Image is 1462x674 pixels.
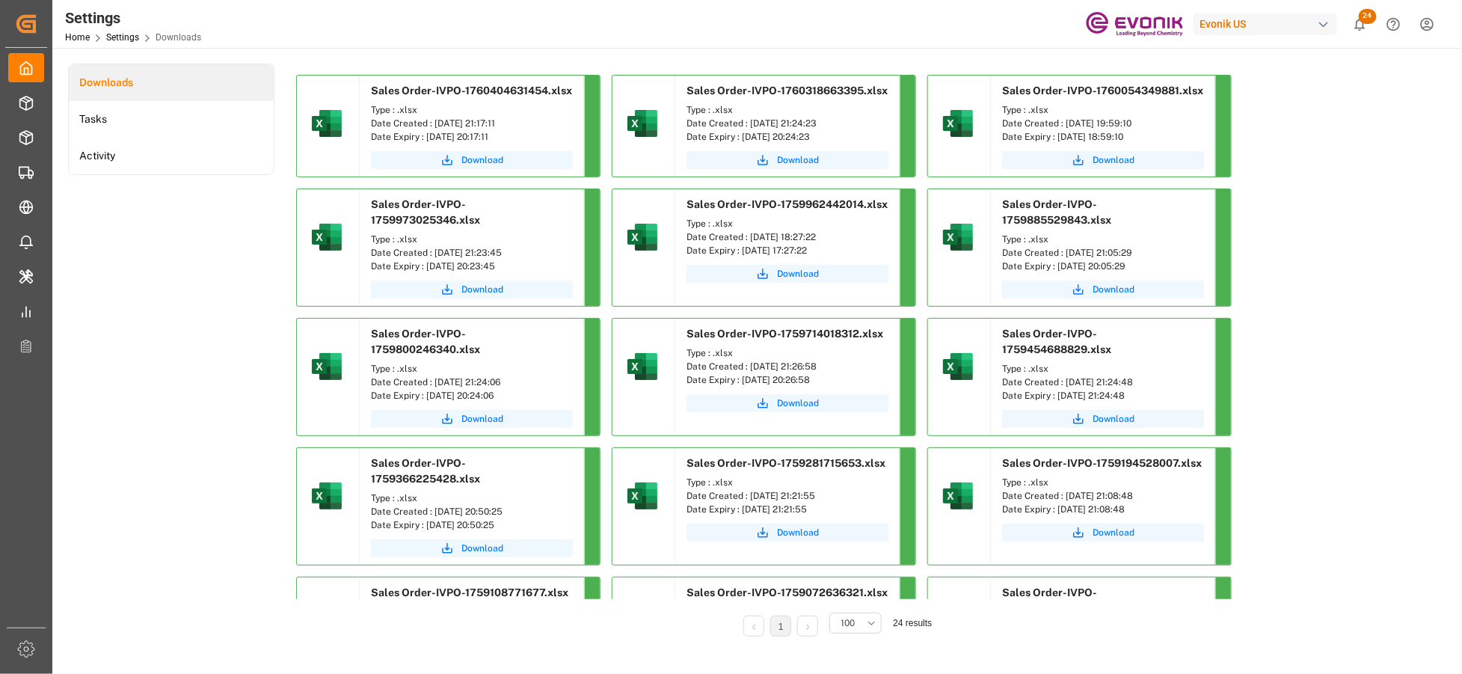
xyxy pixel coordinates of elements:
[940,105,976,141] img: microsoft-excel-2019--v1.png
[1359,9,1377,24] span: 24
[461,283,503,296] span: Download
[1002,103,1204,117] div: Type : .xlsx
[371,362,573,376] div: Type : .xlsx
[371,281,573,298] button: Download
[1093,412,1134,426] span: Download
[687,394,888,412] button: Download
[371,491,573,505] div: Type : .xlsx
[1086,11,1183,37] img: Evonik-brand-mark-Deep-Purple-RGB.jpeg_1700498283.jpeg
[743,616,764,637] li: Previous Page
[829,613,882,634] button: open menu
[371,130,573,144] div: Date Expiry : [DATE] 20:17:11
[797,616,818,637] li: Next Page
[371,233,573,246] div: Type : .xlsx
[69,64,274,101] a: Downloads
[1002,130,1204,144] div: Date Expiry : [DATE] 18:59:10
[371,539,573,557] button: Download
[371,518,573,532] div: Date Expiry : [DATE] 20:50:25
[687,265,888,283] button: Download
[1194,10,1343,38] button: Evonik US
[1002,198,1111,226] span: Sales Order-IVPO-1759885529843.xlsx
[624,105,660,141] img: microsoft-excel-2019--v1.png
[687,373,888,387] div: Date Expiry : [DATE] 20:26:58
[1002,362,1204,376] div: Type : .xlsx
[371,103,573,117] div: Type : .xlsx
[687,457,885,469] span: Sales Order-IVPO-1759281715653.xlsx
[777,396,819,410] span: Download
[687,244,888,257] div: Date Expiry : [DATE] 17:27:22
[69,101,274,138] li: Tasks
[687,217,888,230] div: Type : .xlsx
[1002,281,1204,298] a: Download
[687,489,888,503] div: Date Created : [DATE] 21:21:55
[1002,376,1204,389] div: Date Created : [DATE] 21:24:48
[461,542,503,555] span: Download
[1002,524,1204,542] button: Download
[1002,328,1111,355] span: Sales Order-IVPO-1759454688829.xlsx
[371,586,568,598] span: Sales Order-IVPO-1759108771677.xlsx
[461,153,503,167] span: Download
[1343,7,1377,41] button: show 24 new notifications
[770,616,791,637] li: 1
[371,328,480,355] span: Sales Order-IVPO-1759800246340.xlsx
[687,524,888,542] a: Download
[687,117,888,130] div: Date Created : [DATE] 21:24:23
[371,505,573,518] div: Date Created : [DATE] 20:50:25
[65,7,201,29] div: Settings
[371,198,480,226] span: Sales Order-IVPO-1759973025346.xlsx
[624,219,660,255] img: microsoft-excel-2019--v1.png
[777,526,819,539] span: Download
[687,151,888,169] button: Download
[1002,489,1204,503] div: Date Created : [DATE] 21:08:48
[371,117,573,130] div: Date Created : [DATE] 21:17:11
[371,410,573,428] button: Download
[1002,233,1204,246] div: Type : .xlsx
[687,103,888,117] div: Type : .xlsx
[687,360,888,373] div: Date Created : [DATE] 21:26:58
[940,219,976,255] img: microsoft-excel-2019--v1.png
[1002,457,1202,469] span: Sales Order-IVPO-1759194528007.xlsx
[687,503,888,516] div: Date Expiry : [DATE] 21:21:55
[1002,476,1204,489] div: Type : .xlsx
[309,349,345,385] img: microsoft-excel-2019--v1.png
[777,153,819,167] span: Download
[687,346,888,360] div: Type : .xlsx
[1002,151,1204,169] button: Download
[1093,153,1134,167] span: Download
[1377,7,1410,41] button: Help Center
[687,328,883,340] span: Sales Order-IVPO-1759714018312.xlsx
[69,138,274,174] a: Activity
[940,478,976,514] img: microsoft-excel-2019--v1.png
[777,267,819,281] span: Download
[687,130,888,144] div: Date Expiry : [DATE] 20:24:23
[371,376,573,389] div: Date Created : [DATE] 21:24:06
[371,389,573,402] div: Date Expiry : [DATE] 20:24:06
[687,198,888,210] span: Sales Order-IVPO-1759962442014.xlsx
[1002,246,1204,260] div: Date Created : [DATE] 21:05:29
[624,478,660,514] img: microsoft-excel-2019--v1.png
[940,349,976,385] img: microsoft-excel-2019--v1.png
[687,586,888,598] span: Sales Order-IVPO-1759072636321.xlsx
[371,151,573,169] button: Download
[841,616,855,630] span: 100
[1002,586,1111,614] span: Sales Order-IVPO-1758849257570.xlsx
[106,32,139,43] a: Settings
[1002,410,1204,428] button: Download
[309,219,345,255] img: microsoft-excel-2019--v1.png
[687,230,888,244] div: Date Created : [DATE] 18:27:22
[65,32,90,43] a: Home
[1002,85,1203,96] span: Sales Order-IVPO-1760054349881.xlsx
[371,457,480,485] span: Sales Order-IVPO-1759366225428.xlsx
[1002,117,1204,130] div: Date Created : [DATE] 19:59:10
